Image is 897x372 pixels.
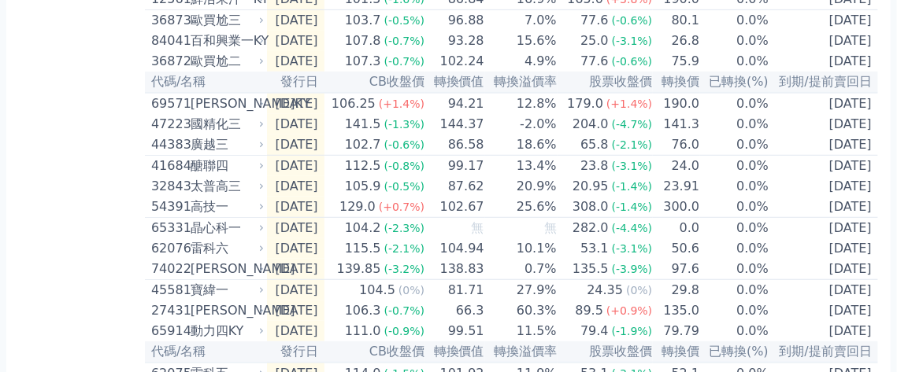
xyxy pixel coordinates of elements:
[700,134,769,156] td: 0.0%
[145,72,267,93] th: 代碼/名稱
[267,218,324,239] td: [DATE]
[425,72,485,93] th: 轉換價值
[700,114,769,134] td: 0.0%
[267,51,324,72] td: [DATE]
[151,31,187,50] div: 84041
[191,52,261,71] div: 歐買尬二
[267,134,324,156] td: [DATE]
[485,114,558,134] td: -2.0%
[485,238,558,259] td: 10.1%
[356,281,398,300] div: 104.5
[577,157,612,175] div: 23.8
[425,259,485,280] td: 138.83
[769,238,878,259] td: [DATE]
[564,94,606,113] div: 179.0
[700,321,769,341] td: 0.0%
[151,197,187,216] div: 54391
[700,197,769,218] td: 0.0%
[267,321,324,341] td: [DATE]
[191,301,261,320] div: [PERSON_NAME]
[151,219,187,238] div: 65331
[577,239,612,258] div: 53.1
[384,35,425,47] span: (-0.7%)
[342,157,384,175] div: 112.5
[612,242,653,255] span: (-3.1%)
[151,94,187,113] div: 69571
[653,321,700,341] td: 79.79
[700,259,769,280] td: 0.0%
[151,52,187,71] div: 36872
[769,341,878,363] th: 到期/提前賣回日
[653,341,700,363] th: 轉換價
[151,11,187,30] div: 36873
[769,134,878,156] td: [DATE]
[324,72,426,93] th: CB收盤價
[267,176,324,197] td: [DATE]
[558,341,654,363] th: 股票收盤價
[384,325,425,337] span: (-0.9%)
[577,52,612,71] div: 77.6
[769,280,878,301] td: [DATE]
[700,10,769,31] td: 0.0%
[485,300,558,321] td: 60.3%
[191,135,261,154] div: 廣越三
[425,51,485,72] td: 102.24
[267,93,324,114] td: [DATE]
[485,341,558,363] th: 轉換溢價率
[653,72,700,93] th: 轉換價
[151,281,187,300] div: 45581
[700,51,769,72] td: 0.0%
[267,10,324,31] td: [DATE]
[151,322,187,341] div: 65914
[700,238,769,259] td: 0.0%
[653,280,700,301] td: 29.8
[700,300,769,321] td: 0.0%
[342,135,384,154] div: 102.7
[191,115,261,134] div: 國精化三
[267,156,324,177] td: [DATE]
[191,281,261,300] div: 寶緯一
[606,304,652,317] span: (+0.9%)
[151,239,187,258] div: 62076
[653,238,700,259] td: 50.6
[425,176,485,197] td: 87.62
[342,52,384,71] div: 107.3
[769,218,878,239] td: [DATE]
[569,115,612,134] div: 204.0
[425,10,485,31] td: 96.88
[336,197,379,216] div: 129.0
[191,94,261,113] div: [PERSON_NAME]KY
[191,177,261,196] div: 太普高三
[191,31,261,50] div: 百和興業一KY
[653,51,700,72] td: 75.9
[425,114,485,134] td: 144.37
[577,11,612,30] div: 77.6
[384,14,425,27] span: (-0.5%)
[342,177,384,196] div: 105.9
[384,138,425,151] span: (-0.6%)
[267,259,324,280] td: [DATE]
[612,263,653,275] span: (-3.9%)
[485,10,558,31] td: 7.0%
[151,260,187,278] div: 74022
[425,31,485,51] td: 93.28
[612,222,653,234] span: (-4.4%)
[145,341,267,363] th: 代碼/名稱
[606,98,652,110] span: (+1.4%)
[485,259,558,280] td: 0.7%
[485,134,558,156] td: 18.6%
[769,31,878,51] td: [DATE]
[151,115,187,134] div: 47223
[769,93,878,114] td: [DATE]
[612,201,653,213] span: (-1.4%)
[653,31,700,51] td: 26.8
[191,157,261,175] div: 醣聯四
[342,11,384,30] div: 103.7
[485,31,558,51] td: 15.6%
[191,197,261,216] div: 高技一
[425,341,485,363] th: 轉換價值
[425,321,485,341] td: 99.51
[700,156,769,177] td: 0.0%
[384,180,425,193] span: (-0.5%)
[544,220,557,235] span: 無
